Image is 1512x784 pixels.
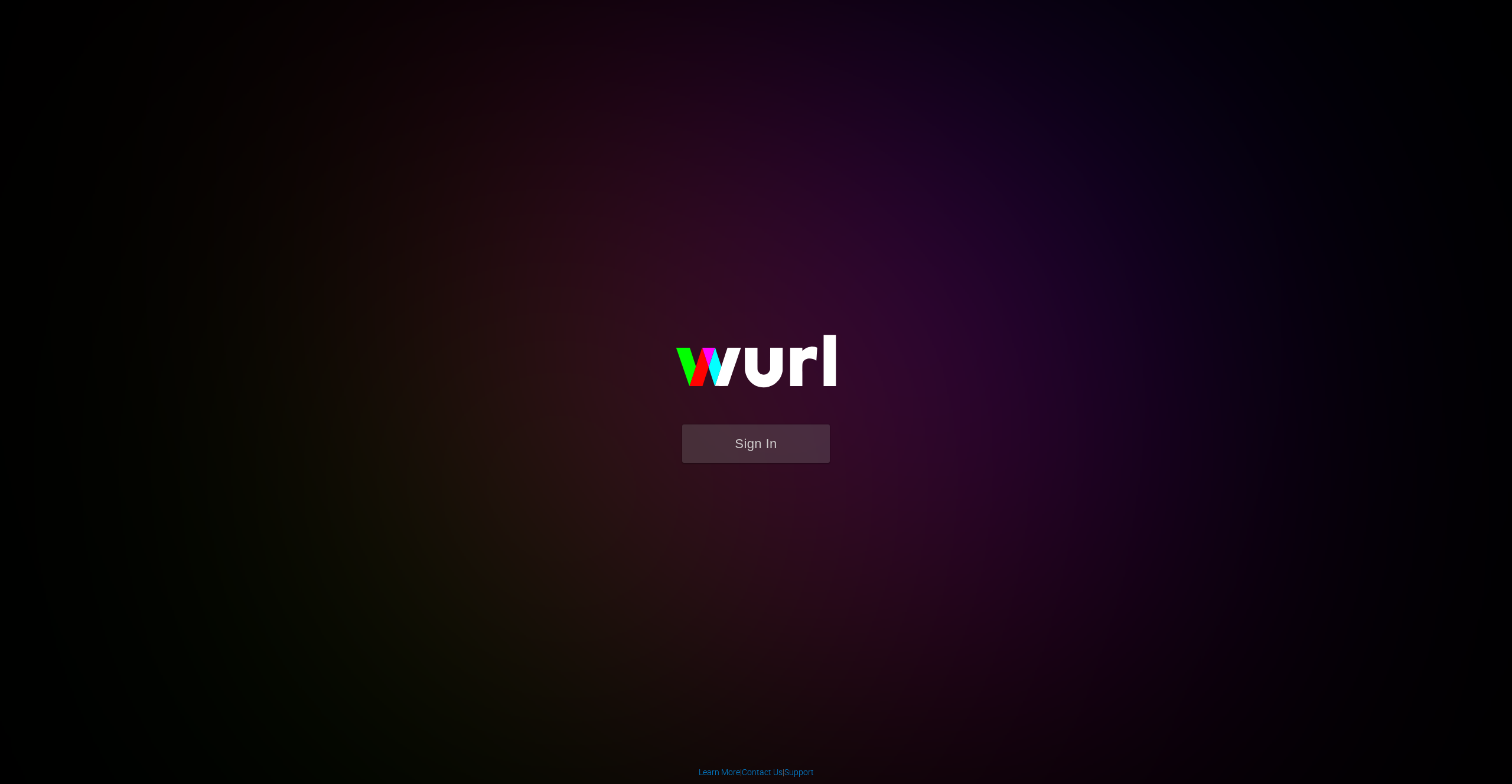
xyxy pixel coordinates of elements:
div: | | [699,766,814,778]
button: Sign In [682,424,830,463]
img: wurl-logo-on-black-223613ac3d8ba8fe6dc639794a292ebdb59501304c7dfd60c99c58986ef67473.svg [638,309,874,424]
a: Learn More [699,767,740,777]
a: Support [784,767,814,777]
a: Contact Us [742,767,783,777]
